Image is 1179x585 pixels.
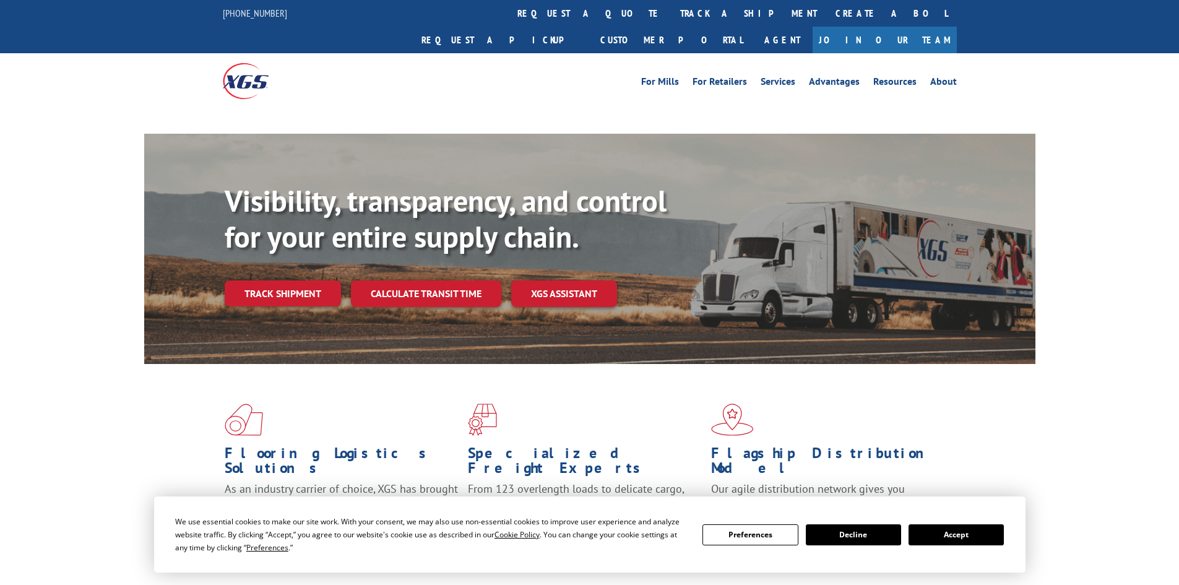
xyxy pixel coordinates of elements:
a: Request a pickup [412,27,591,53]
a: About [930,77,957,90]
span: Our agile distribution network gives you nationwide inventory management on demand. [711,482,939,511]
h1: Flooring Logistics Solutions [225,446,459,482]
a: Resources [873,77,917,90]
img: xgs-icon-focused-on-flooring-red [468,404,497,436]
span: Cookie Policy [494,529,540,540]
a: XGS ASSISTANT [511,280,617,307]
a: [PHONE_NUMBER] [223,7,287,19]
a: Agent [752,27,813,53]
img: xgs-icon-flagship-distribution-model-red [711,404,754,436]
a: Services [761,77,795,90]
a: Calculate transit time [351,280,501,307]
button: Preferences [702,524,798,545]
div: We use essential cookies to make our site work. With your consent, we may also use non-essential ... [175,515,688,554]
a: Track shipment [225,280,341,306]
a: For Retailers [693,77,747,90]
h1: Flagship Distribution Model [711,446,945,482]
p: From 123 overlength loads to delicate cargo, our experienced staff knows the best way to move you... [468,482,702,537]
a: For Mills [641,77,679,90]
div: Cookie Consent Prompt [154,496,1026,573]
span: Preferences [246,542,288,553]
img: xgs-icon-total-supply-chain-intelligence-red [225,404,263,436]
span: As an industry carrier of choice, XGS has brought innovation and dedication to flooring logistics... [225,482,458,526]
a: Join Our Team [813,27,957,53]
button: Decline [806,524,901,545]
h1: Specialized Freight Experts [468,446,702,482]
b: Visibility, transparency, and control for your entire supply chain. [225,181,667,256]
a: Customer Portal [591,27,752,53]
button: Accept [909,524,1004,545]
a: Advantages [809,77,860,90]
